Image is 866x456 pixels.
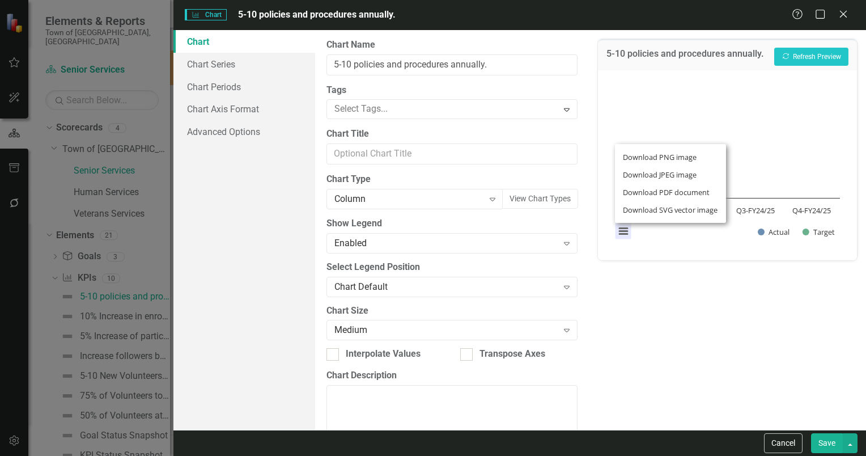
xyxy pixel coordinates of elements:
[334,280,558,293] div: Chart Default
[502,189,578,209] button: View Chart Types
[619,183,721,201] li: Download PDF document
[811,433,843,453] button: Save
[334,193,483,206] div: Column
[774,48,848,66] button: Refresh Preview
[792,205,831,216] text: Q4-FY24/25
[334,237,558,250] div: Enabled
[326,173,578,186] label: Chart Type
[619,201,721,218] li: Download SVG vector image
[606,49,764,62] h3: 5-10 policies and procedures annually.
[619,149,721,166] li: Download PNG image
[326,143,578,164] input: Optional Chart Title
[238,9,396,20] span: 5-10 policies and procedures annually.
[758,227,789,237] button: Show Actual
[609,79,846,249] div: Chart. Highcharts interactive chart.
[326,217,578,230] label: Show Legend
[615,144,726,223] ul: Chart menu
[609,79,846,249] svg: Interactive chart
[326,84,578,97] label: Tags
[173,98,315,120] a: Chart Axis Format
[479,348,545,361] div: Transpose Axes
[346,348,421,361] div: Interpolate Values
[736,205,775,216] text: Q3-FY24/25
[619,166,721,184] li: Download JPEG image
[173,75,315,98] a: Chart Periods
[173,120,315,143] a: Advanced Options
[803,227,835,237] button: Show Target
[326,261,578,274] label: Select Legend Position
[173,30,315,53] a: Chart
[326,305,578,318] label: Chart Size
[334,324,558,337] div: Medium
[326,369,578,382] label: Chart Description
[326,128,578,141] label: Chart Title
[173,53,315,75] a: Chart Series
[326,39,578,52] label: Chart Name
[764,433,803,453] button: Cancel
[185,9,227,20] span: Chart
